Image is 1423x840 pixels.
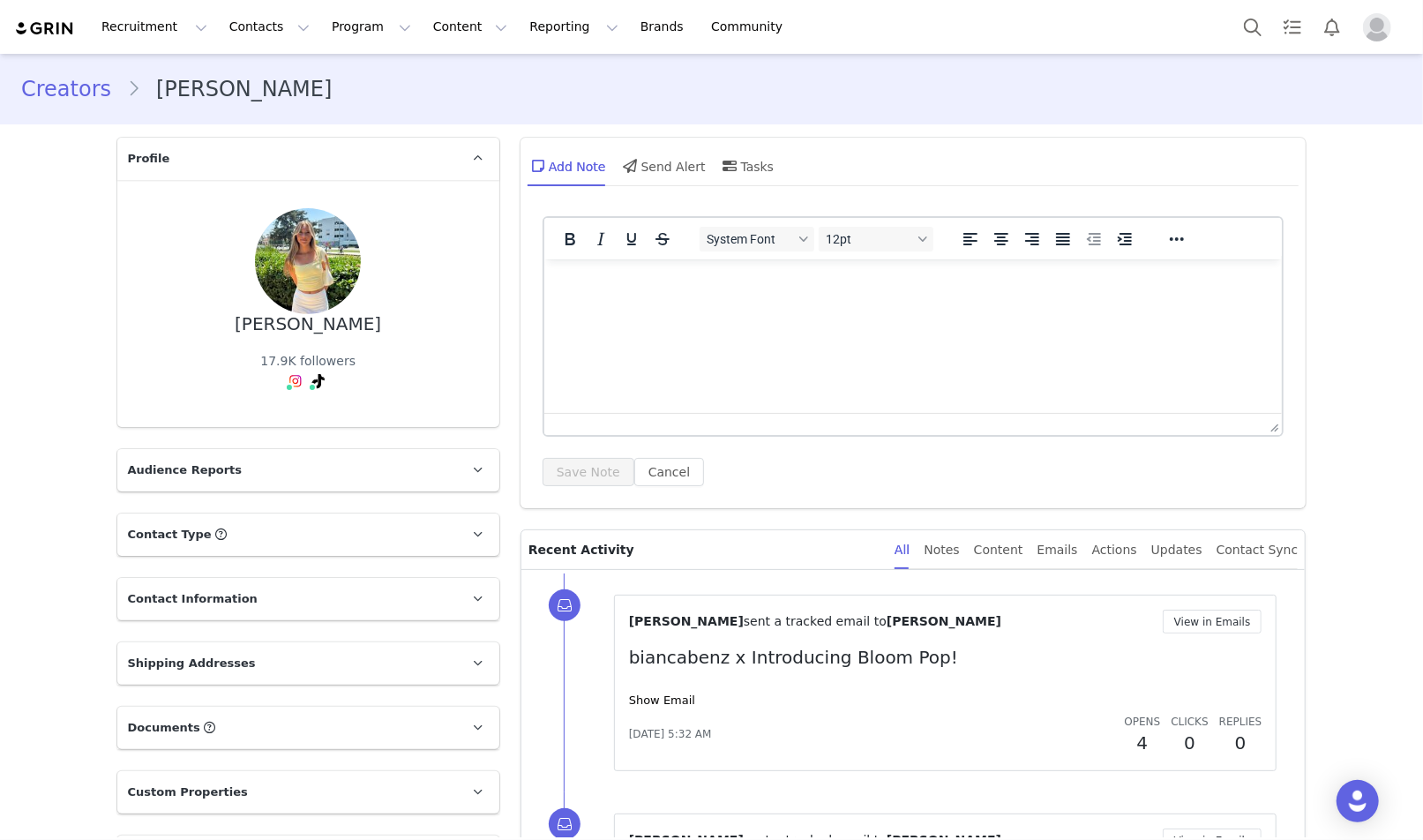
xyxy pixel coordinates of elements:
button: Notifications [1313,7,1352,47]
div: Emails [1037,530,1078,570]
button: Align right [1017,227,1047,251]
div: [PERSON_NAME] [235,314,381,334]
div: Tasks [720,145,775,187]
button: Reveal or hide additional toolbar items [1162,227,1192,251]
span: Audience Reports [128,461,243,479]
button: Italic [586,227,616,251]
iframe: Rich Text Area [544,259,1283,413]
button: Increase indent [1110,227,1140,251]
img: placeholder-profile.jpg [1363,13,1391,41]
span: [PERSON_NAME] [887,614,1001,628]
button: Profile [1352,13,1409,41]
button: Fonts [700,227,814,251]
a: Brands [630,7,700,47]
span: Shipping Addresses [128,655,256,672]
span: sent a tracked email to [744,614,887,628]
button: Font sizes [819,227,933,251]
span: 12pt [826,232,912,246]
div: Notes [924,530,959,570]
a: Creators [21,73,127,105]
a: Community [700,7,801,47]
span: Custom Properties [128,784,248,801]
button: Decrease indent [1079,227,1109,251]
span: System Font [707,232,793,246]
h2: 0 [1171,730,1208,756]
a: Show Email [629,694,695,707]
button: Underline [617,227,647,251]
p: biancabenz x Introducing Bloom Pop! [629,644,1262,671]
button: Align center [986,227,1016,251]
div: Send Alert [620,145,706,187]
button: Cancel [634,458,704,486]
button: Search [1233,7,1272,47]
h2: 4 [1125,730,1161,756]
button: Contacts [219,7,320,47]
div: Actions [1092,530,1137,570]
span: Profile [128,150,170,168]
button: Reporting [519,7,628,47]
span: Documents [128,719,200,737]
button: Justify [1048,227,1078,251]
div: Open Intercom Messenger [1337,780,1379,822]
span: Opens [1125,716,1161,728]
span: Clicks [1171,716,1208,728]
button: View in Emails [1163,610,1262,634]
p: Recent Activity [528,530,880,569]
button: Program [321,7,422,47]
div: Add Note [528,145,606,187]
div: All [895,530,910,570]
button: Save Note [543,458,634,486]
button: Recruitment [91,7,218,47]
img: instagram.svg [288,374,303,388]
button: Align left [955,227,985,251]
button: Strikethrough [648,227,678,251]
button: Bold [555,227,585,251]
span: Contact Type [128,526,212,544]
span: Replies [1219,716,1262,728]
img: 2cf3878d-a4ad-482b-af14-226b934fd9ed.jpg [255,208,361,314]
a: Tasks [1273,7,1312,47]
img: grin logo [14,20,76,37]
div: Updates [1151,530,1202,570]
span: [DATE] 5:32 AM [629,726,712,742]
span: Contact Information [128,590,258,608]
button: Content [423,7,519,47]
span: [PERSON_NAME] [629,614,744,628]
div: 17.9K followers [260,352,356,371]
div: Press the Up and Down arrow keys to resize the editor. [1263,414,1282,435]
div: Content [974,530,1023,570]
div: Contact Sync [1217,530,1299,570]
h2: 0 [1219,730,1262,756]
